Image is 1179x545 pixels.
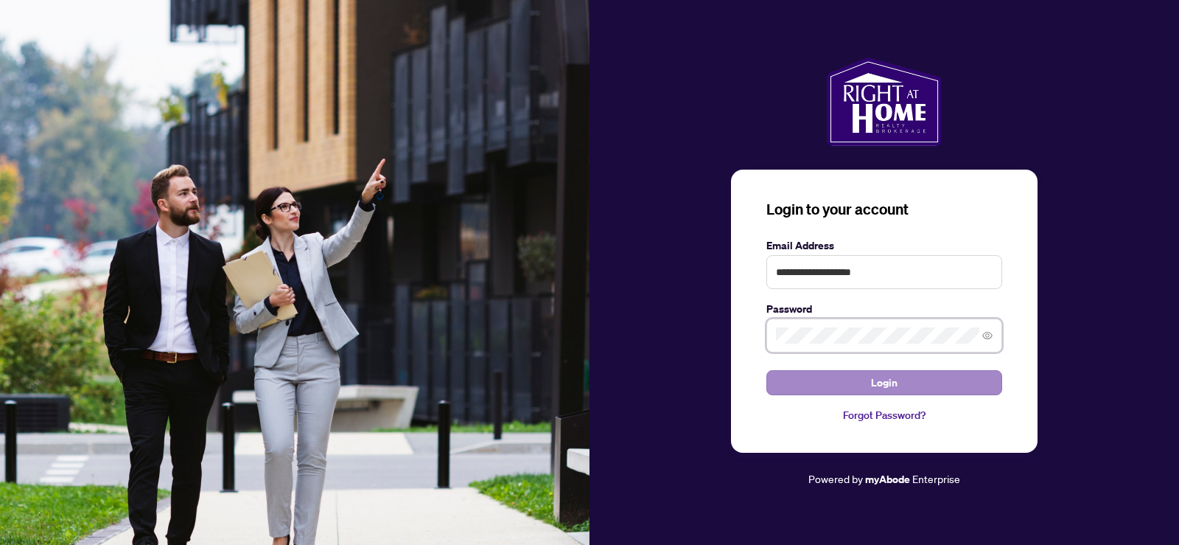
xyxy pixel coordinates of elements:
span: Powered by [808,472,863,485]
span: eye [982,330,993,341]
button: Login [766,370,1002,395]
a: Forgot Password? [766,407,1002,423]
span: Enterprise [912,472,960,485]
label: Password [766,301,1002,317]
img: ma-logo [827,58,941,146]
span: Login [871,371,898,395]
a: myAbode [865,471,910,487]
h3: Login to your account [766,199,1002,220]
label: Email Address [766,237,1002,254]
